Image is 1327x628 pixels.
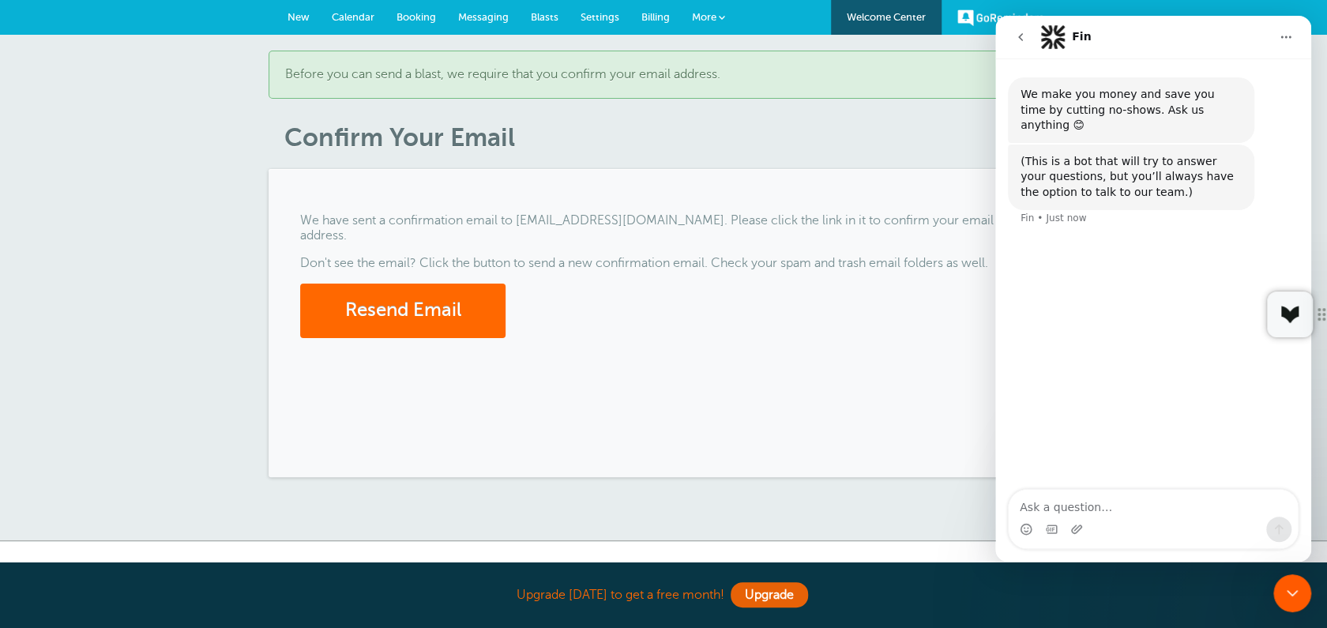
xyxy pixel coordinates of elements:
[1273,574,1311,612] iframe: Intercom live chat
[397,11,436,23] span: Booking
[458,11,509,23] span: Messaging
[581,11,619,23] span: Settings
[288,11,310,23] span: New
[995,16,1311,562] iframe: To enrich screen reader interactions, please activate Accessibility in Grammarly extension settings
[300,256,1027,271] p: Don't see the email? Click the button to send a new confirmation email. Check your spam and trash...
[332,11,374,23] span: Calendar
[531,11,558,23] span: Blasts
[269,578,1058,612] div: Upgrade [DATE] to get a free month!
[284,122,1058,152] h1: Confirm Your Email
[731,582,808,607] a: Upgrade
[285,67,1042,82] p: Before you can send a blast, we require that you confirm your email address.
[300,284,506,338] button: Resend Email
[692,11,716,23] span: More
[300,213,1027,243] p: We have sent a confirmation email to [EMAIL_ADDRESS][DOMAIN_NAME]. Please click the link in it to...
[641,11,670,23] span: Billing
